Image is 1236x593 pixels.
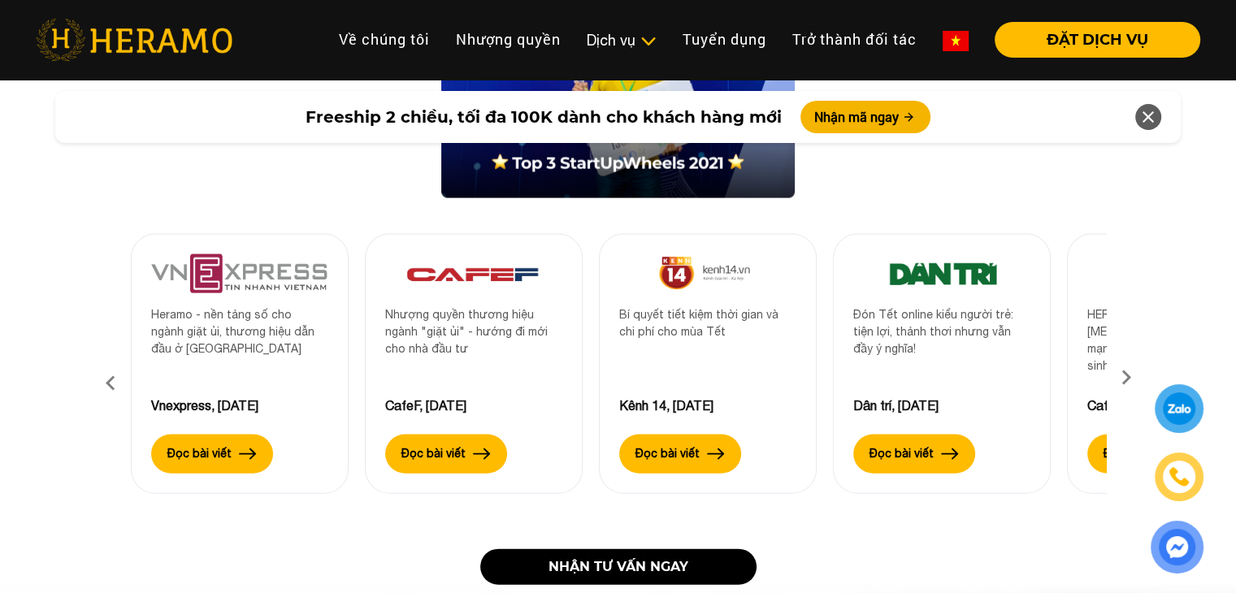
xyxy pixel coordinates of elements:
label: Đọc bài viết [635,445,700,462]
div: Dịch vụ [587,29,657,51]
a: Nhượng quyền [443,22,574,57]
img: arrow [239,448,257,460]
img: vn-flag.png [943,31,969,51]
div: Nhượng quyền thương hiệu ngành "giặt ủi" - hướng đi mới cho nhà đầu tư [385,306,562,396]
a: NHẬN TƯ VẤN NGAY [480,549,757,585]
img: 8.png [619,254,796,293]
img: arrow [707,448,725,460]
a: ĐẶT DỊCH VỤ [982,32,1200,47]
div: Vnexpress, [DATE] [151,396,328,415]
div: Đón Tết online kiểu người trẻ: tiện lợi, thảnh thơi nhưng vẫn đầy ý nghĩa! [853,306,1030,396]
img: 9.png [151,254,328,293]
label: Đọc bài viết [401,445,466,462]
img: arrow [473,448,491,460]
button: ĐẶT DỊCH VỤ [995,22,1200,58]
div: CafeF, [DATE] [385,396,562,415]
img: 5.png [853,254,1030,293]
div: Dân trí, [DATE] [853,396,1030,415]
button: Nhận mã ngay [800,101,930,133]
img: top-3-start-up.png [492,154,744,172]
img: subToggleIcon [640,33,657,50]
img: phone-icon [1170,468,1189,486]
img: arrow [941,448,959,460]
img: 3.png [385,254,562,293]
img: heramo-logo.png [36,19,232,61]
button: Đọc bài viết [151,435,273,474]
div: Kênh 14, [DATE] [619,396,796,415]
a: Tuyển dụng [670,22,779,57]
a: phone-icon [1157,455,1201,499]
label: Đọc bài viết [1104,445,1168,462]
a: Về chúng tôi [326,22,443,57]
label: Đọc bài viết [167,445,232,462]
label: Đọc bài viết [870,445,934,462]
div: Heramo - nền tảng số cho ngành giặt ủi, thương hiệu dẫn đầu ở [GEOGRAPHIC_DATA] [151,306,328,396]
span: Freeship 2 chiều, tối đa 100K dành cho khách hàng mới [305,105,781,129]
div: Bí quyết tiết kiệm thời gian và chi phí cho mùa Tết [619,306,796,396]
a: Trở thành đối tác [779,22,930,57]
